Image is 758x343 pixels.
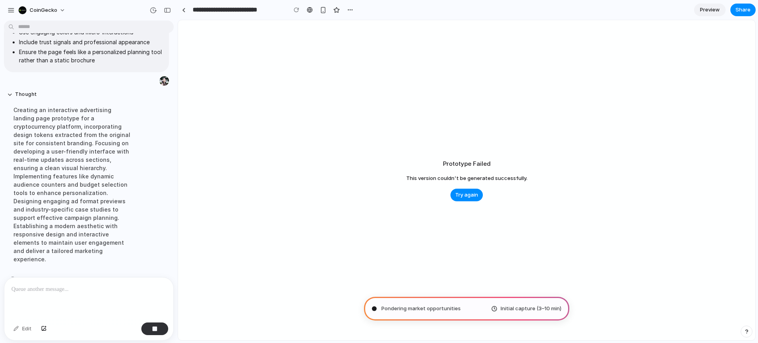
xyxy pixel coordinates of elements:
li: Include trust signals and professional appearance [19,38,162,46]
span: Try again [455,191,478,199]
span: Pondering market opportunities [381,305,461,313]
button: CoinGecko [15,4,69,17]
button: Share [730,4,756,16]
li: Ensure the page feels like a personalized planning tool rather than a static brochure [19,48,162,64]
span: Initial capture (3–10 min) [501,305,561,313]
div: Creating an interactive advertising landing page prototype for a cryptocurrency platform, incorpo... [7,101,139,268]
a: Preview [694,4,726,16]
span: Share [735,6,750,14]
span: Preview [700,6,720,14]
span: Following a new thread [21,276,86,284]
h2: Prototype Failed [443,159,491,169]
span: This version couldn't be generated successfully. [406,174,527,182]
button: Try again [450,189,483,201]
span: CoinGecko [30,6,57,14]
